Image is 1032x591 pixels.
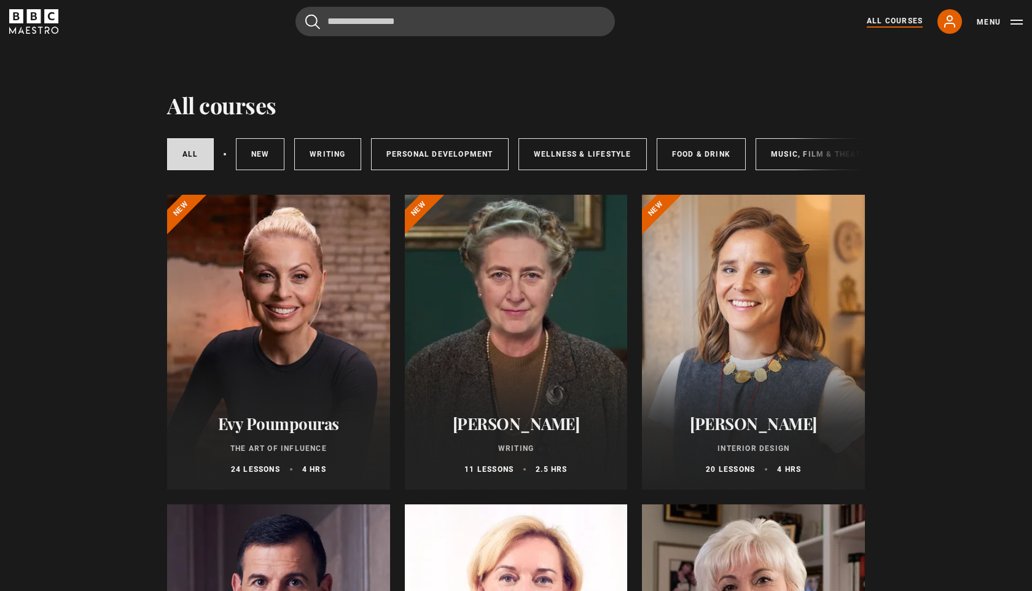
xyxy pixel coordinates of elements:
button: Submit the search query [305,14,320,29]
a: All Courses [867,15,923,28]
a: Evy Poumpouras The Art of Influence 24 lessons 4 hrs New [167,195,390,490]
h2: [PERSON_NAME] [420,414,613,433]
p: 24 lessons [231,464,280,475]
p: Interior Design [657,443,850,454]
p: 4 hrs [302,464,326,475]
p: 2.5 hrs [536,464,567,475]
button: Toggle navigation [977,16,1023,28]
p: 20 lessons [706,464,755,475]
a: [PERSON_NAME] Writing 11 lessons 2.5 hrs New [405,195,628,490]
a: [PERSON_NAME] Interior Design 20 lessons 4 hrs New [642,195,865,490]
a: All [167,138,214,170]
p: The Art of Influence [182,443,375,454]
svg: BBC Maestro [9,9,58,34]
input: Search [295,7,615,36]
h2: [PERSON_NAME] [657,414,850,433]
h1: All courses [167,92,276,118]
p: 11 lessons [464,464,514,475]
a: Music, Film & Theatre [756,138,886,170]
h2: Evy Poumpouras [182,414,375,433]
a: Wellness & Lifestyle [518,138,647,170]
a: Personal Development [371,138,509,170]
a: Writing [294,138,361,170]
a: New [236,138,285,170]
p: 4 hrs [777,464,801,475]
p: Writing [420,443,613,454]
a: Food & Drink [657,138,746,170]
